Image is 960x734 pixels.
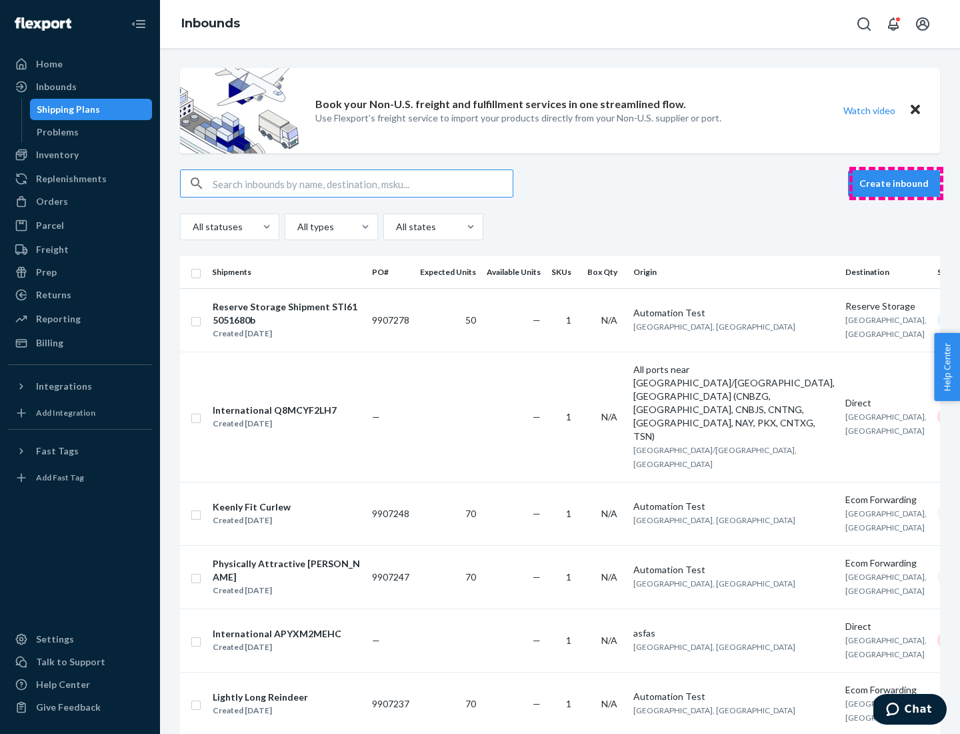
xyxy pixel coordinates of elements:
span: [GEOGRAPHIC_DATA], [GEOGRAPHIC_DATA] [845,315,927,339]
div: Add Integration [36,407,95,418]
a: Freight [8,239,152,260]
span: — [533,698,541,709]
div: Reporting [36,312,81,326]
a: Returns [8,284,152,306]
th: Destination [840,256,932,288]
span: 1 [566,508,571,519]
div: Inbounds [36,80,77,93]
div: Home [36,57,63,71]
button: Talk to Support [8,651,152,673]
span: 70 [465,508,476,519]
a: Settings [8,629,152,650]
span: 1 [566,411,571,422]
div: Automation Test [633,306,835,320]
span: 1 [566,635,571,646]
a: Problems [30,121,153,143]
a: Prep [8,262,152,283]
span: [GEOGRAPHIC_DATA], [GEOGRAPHIC_DATA] [633,322,795,332]
span: N/A [601,635,617,646]
input: All states [395,220,396,234]
span: — [533,508,541,519]
span: [GEOGRAPHIC_DATA], [GEOGRAPHIC_DATA] [633,579,795,589]
p: Book your Non-U.S. freight and fulfillment services in one streamlined flow. [315,97,686,112]
div: International APYXM2MEHC [213,627,341,641]
a: Orders [8,191,152,212]
div: Inventory [36,148,79,161]
a: Add Integration [8,402,152,424]
button: Fast Tags [8,440,152,462]
div: Orders [36,195,68,208]
a: Add Fast Tag [8,467,152,488]
iframe: Opens a widget where you can chat to one of our agents [873,694,947,727]
div: Direct [845,620,927,633]
a: Reporting [8,308,152,330]
div: Ecom Forwarding [845,683,927,697]
ol: breadcrumbs [171,5,251,43]
td: 9907248 [367,482,415,545]
span: 50 [465,314,476,326]
div: Integrations [36,380,92,393]
div: Returns [36,288,71,302]
div: Replenishments [36,172,107,186]
span: N/A [601,508,617,519]
span: N/A [601,571,617,583]
span: 70 [465,698,476,709]
div: Created [DATE] [213,641,341,654]
th: Shipments [207,256,367,288]
button: Open notifications [880,11,907,37]
span: 1 [566,314,571,326]
input: All types [296,220,297,234]
th: Available Units [481,256,546,288]
div: Reserve Storage [845,300,927,313]
div: Billing [36,336,63,350]
span: [GEOGRAPHIC_DATA], [GEOGRAPHIC_DATA] [845,412,927,436]
div: Created [DATE] [213,417,337,430]
div: Physically Attractive [PERSON_NAME] [213,557,361,584]
div: Created [DATE] [213,584,361,597]
button: Open account menu [909,11,936,37]
th: SKUs [546,256,582,288]
span: — [533,411,541,422]
span: N/A [601,314,617,326]
div: Automation Test [633,690,835,703]
span: — [372,635,380,646]
div: Created [DATE] [213,704,308,717]
div: Give Feedback [36,701,101,714]
div: Problems [37,125,79,139]
span: — [533,635,541,646]
div: Fast Tags [36,444,79,458]
div: Help Center [36,678,90,691]
input: Search inbounds by name, destination, msku... [213,170,513,197]
button: Open Search Box [851,11,877,37]
a: Replenishments [8,168,152,190]
div: Lightly Long Reindeer [213,691,308,704]
div: Direct [845,396,927,410]
input: All statuses [191,220,193,234]
a: Parcel [8,215,152,236]
div: All ports near [GEOGRAPHIC_DATA]/[GEOGRAPHIC_DATA], [GEOGRAPHIC_DATA] (CNBZG, [GEOGRAPHIC_DATA], ... [633,363,835,443]
span: — [533,571,541,583]
a: Inbounds [8,76,152,97]
a: Billing [8,332,152,354]
div: asfas [633,627,835,640]
span: [GEOGRAPHIC_DATA], [GEOGRAPHIC_DATA] [633,515,795,525]
img: Flexport logo [15,17,71,31]
span: [GEOGRAPHIC_DATA], [GEOGRAPHIC_DATA] [845,572,927,596]
span: [GEOGRAPHIC_DATA], [GEOGRAPHIC_DATA] [633,642,795,652]
td: 9907247 [367,545,415,609]
div: International Q8MCYF2LH7 [213,404,337,417]
div: Talk to Support [36,655,105,669]
div: Prep [36,266,57,279]
div: Add Fast Tag [36,472,84,483]
a: Shipping Plans [30,99,153,120]
div: Created [DATE] [213,327,361,340]
div: Settings [36,633,74,646]
button: Give Feedback [8,697,152,718]
th: Origin [628,256,840,288]
div: Reserve Storage Shipment STI615051680b [213,300,361,327]
button: Integrations [8,376,152,397]
span: 1 [566,571,571,583]
th: PO# [367,256,415,288]
button: Close [907,101,924,120]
